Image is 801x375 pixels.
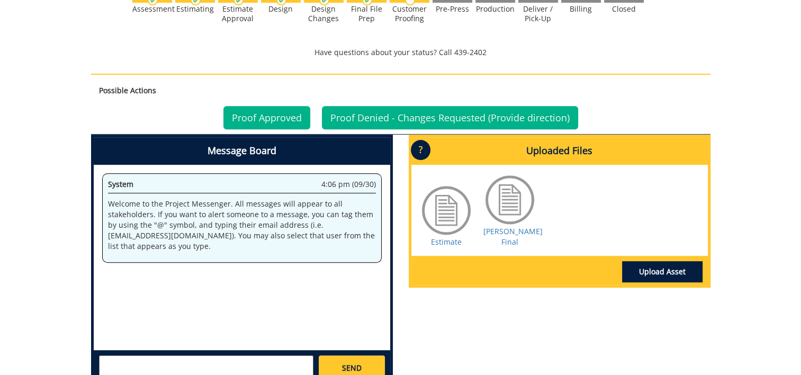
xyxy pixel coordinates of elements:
[108,179,133,189] span: System
[433,4,472,14] div: Pre-Press
[347,4,386,23] div: Final File Prep
[390,4,429,23] div: Customer Proofing
[411,140,430,160] p: ?
[223,106,310,129] a: Proof Approved
[431,237,462,247] a: Estimate
[261,4,301,14] div: Design
[622,261,703,282] a: Upload Asset
[475,4,515,14] div: Production
[99,85,156,95] strong: Possible Actions
[483,226,543,247] a: [PERSON_NAME] Final
[561,4,601,14] div: Billing
[91,47,710,58] p: Have questions about your status? Call 439-2402
[342,363,362,373] span: SEND
[132,4,172,14] div: Assessment
[322,106,578,129] a: Proof Denied - Changes Requested (Provide direction)
[94,137,390,165] h4: Message Board
[321,179,376,190] span: 4:06 pm (09/30)
[175,4,215,14] div: Estimating
[411,137,708,165] h4: Uploaded Files
[604,4,644,14] div: Closed
[304,4,344,23] div: Design Changes
[218,4,258,23] div: Estimate Approval
[108,199,376,252] p: Welcome to the Project Messenger. All messages will appear to all stakeholders. If you want to al...
[518,4,558,23] div: Deliver / Pick-Up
